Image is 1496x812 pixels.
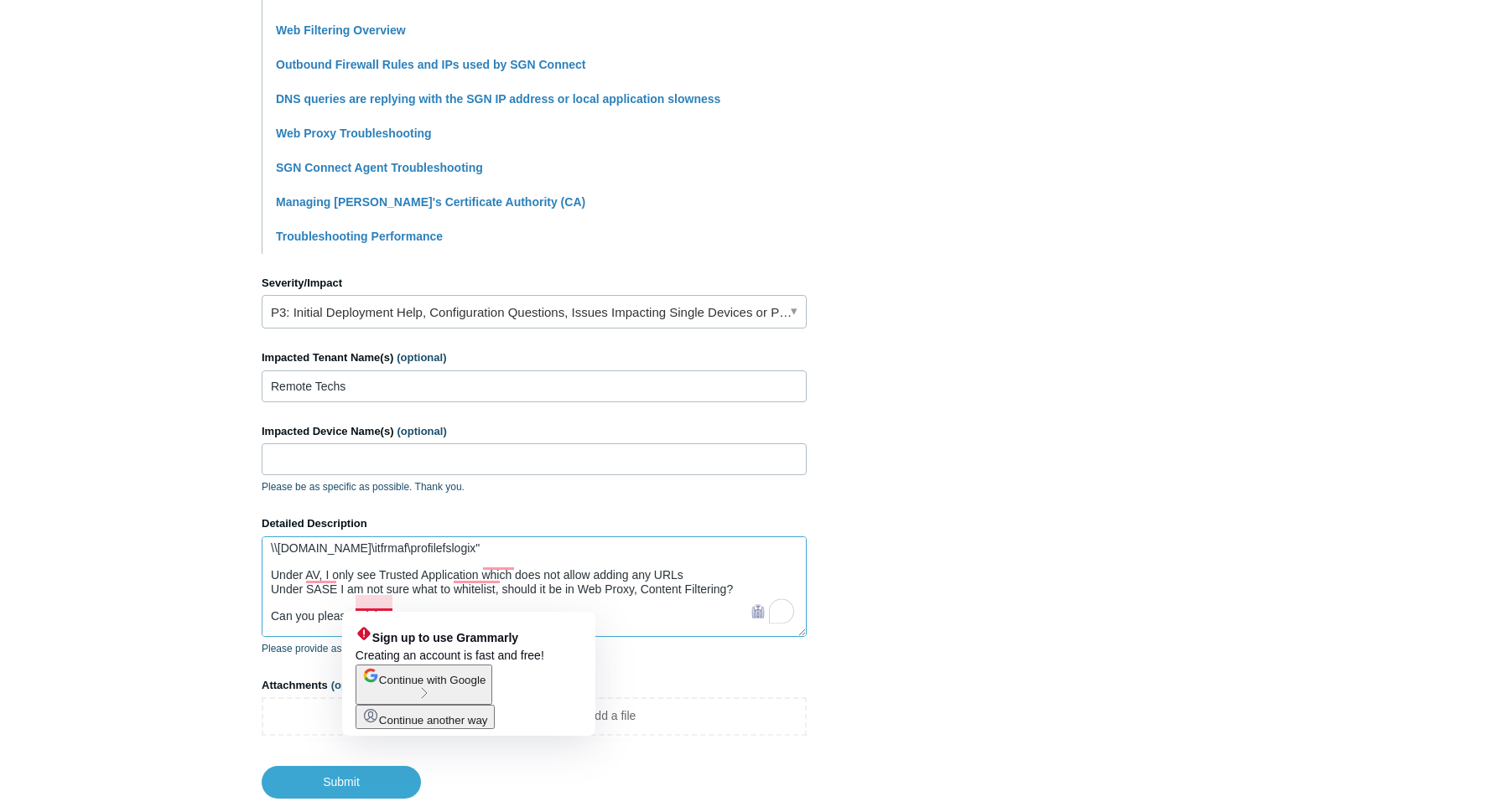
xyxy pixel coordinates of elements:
span: (optional) [397,351,446,364]
a: Web Proxy Troubleshooting [276,127,432,140]
p: Please provide as much detail as possible. Thank you. [262,641,807,656]
a: Outbound Firewall Rules and IPs used by SGN Connect [276,58,586,71]
input: Submit [262,766,421,798]
a: SGN Connect Agent Troubleshooting [276,161,483,174]
span: (optional) [397,425,447,437]
a: Troubleshooting Performance [276,230,443,243]
label: Detailed Description [262,515,807,532]
a: DNS queries are replying with the SGN IP address or local application slowness [276,92,720,106]
a: Web Filtering Overview [276,23,406,37]
label: Impacted Tenant Name(s) [262,349,807,366]
label: Attachments [262,677,807,694]
a: Managing [PERSON_NAME]'s Certificate Authority (CA) [276,195,585,209]
p: Please be as specific as possible. Thank you. [262,479,807,494]
a: P3: Initial Deployment Help, Configuration Questions, Issues Impacting Single Devices or Past Out... [262,295,807,328]
textarea: To enrich screen reader interactions, please activate Accessibility in Grammarly extension settings [262,536,807,637]
label: Impacted Device Name(s) [262,423,807,440]
span: (optional) [331,679,381,691]
label: Severity/Impact [262,275,807,292]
